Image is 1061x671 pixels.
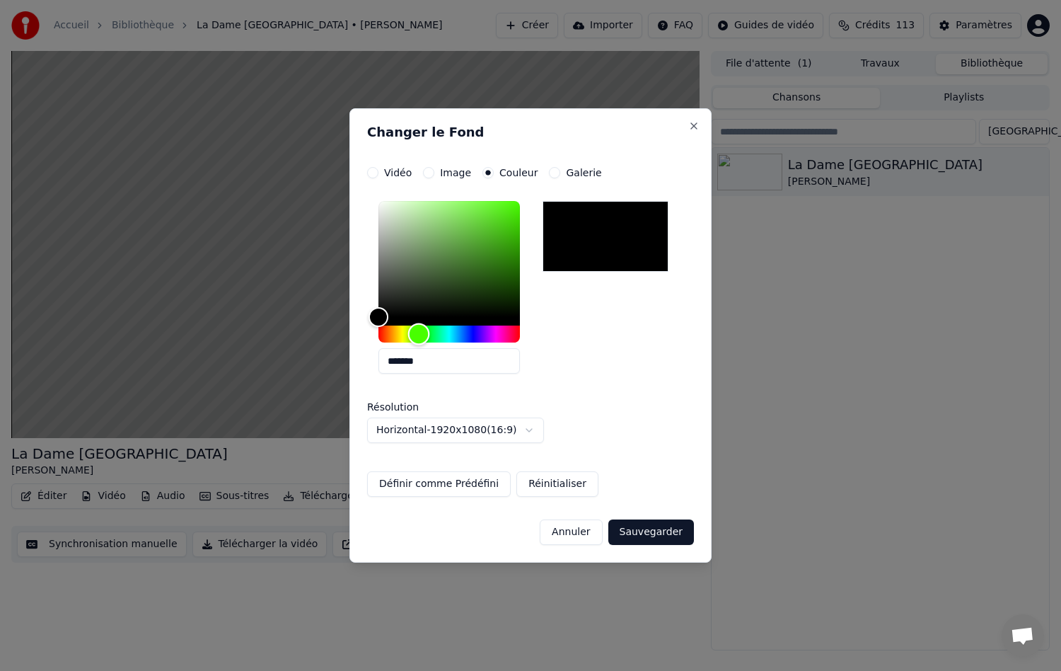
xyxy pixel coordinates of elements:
[540,520,602,545] button: Annuler
[566,168,601,178] label: Galerie
[499,168,538,178] label: Couleur
[367,126,694,139] h2: Changer le Fond
[384,168,412,178] label: Vidéo
[516,471,598,497] button: Réinitialiser
[440,168,471,178] label: Image
[608,520,694,545] button: Sauvegarder
[378,201,520,317] div: Color
[367,402,509,412] label: Résolution
[367,471,511,497] button: Définir comme Prédéfini
[378,326,520,343] div: Hue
